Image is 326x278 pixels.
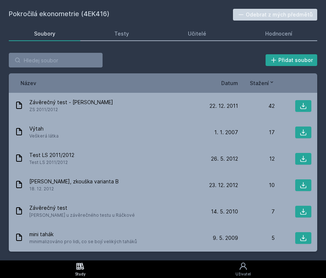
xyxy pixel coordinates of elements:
a: Učitelé [163,26,231,41]
div: 12 [238,155,275,162]
h2: Pokročilá ekonometrie (4EK416) [9,9,233,21]
span: Výtah [29,125,59,132]
div: Uživatel [236,271,251,277]
span: 9. 5. 2009 [213,234,238,242]
div: 10 [238,182,275,189]
span: 14. 5. 2010 [211,208,238,215]
span: minimalizováno pro lidi, co se bojí velikých taháků [29,238,137,245]
span: 1. 1. 2007 [214,129,238,136]
span: Stažení [250,79,269,87]
div: 7 [238,208,275,215]
span: 18. 12. 2012 [29,185,119,193]
div: Testy [114,30,129,37]
span: Test LS 2011/2012 [29,159,74,166]
div: Soubory [34,30,55,37]
a: Soubory [9,26,80,41]
button: Stažení [250,79,275,87]
button: Přidat soubor [266,54,318,66]
span: 26. 5. 2012 [211,155,238,162]
div: Study [75,271,86,277]
div: 42 [238,102,275,110]
span: ZS 2011/2012 [29,106,113,113]
div: 5 [238,234,275,242]
div: 17 [238,129,275,136]
span: [PERSON_NAME], zkouška varianta B [29,178,119,185]
span: Test LS 2011/2012 [29,151,74,159]
span: Závěrečný test [29,204,135,212]
input: Hledej soubor [9,53,103,67]
a: Testy [89,26,154,41]
button: Datum [221,79,238,87]
span: 22. 12. 2011 [210,102,238,110]
button: Název [21,79,36,87]
span: 23. 12. 2012 [209,182,238,189]
div: Učitelé [188,30,206,37]
span: Závěrečný test - [PERSON_NAME] [29,99,113,106]
span: mini tahák [29,231,137,238]
span: [PERSON_NAME] u závěrečného testu u Ráčkové [29,212,135,219]
button: Odebrat z mých předmětů [233,9,318,21]
a: Hodnocení [240,26,317,41]
div: Hodnocení [265,30,292,37]
span: Veškerá látka [29,132,59,140]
